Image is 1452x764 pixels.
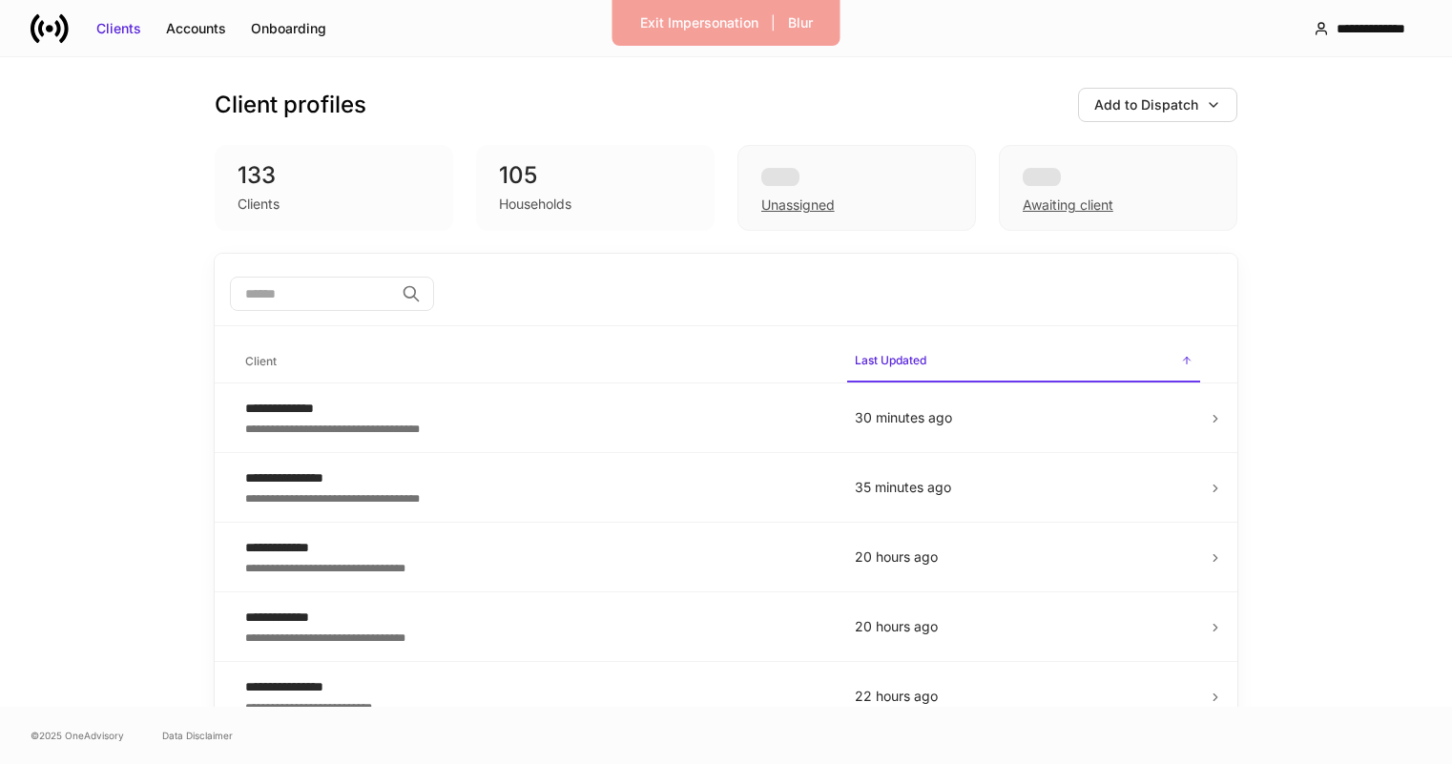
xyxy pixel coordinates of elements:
[737,145,976,231] div: Unassigned
[238,160,430,191] div: 133
[499,195,571,214] div: Households
[855,547,1193,567] p: 20 hours ago
[499,160,692,191] div: 105
[84,13,154,44] button: Clients
[238,342,832,382] span: Client
[245,352,277,370] h6: Client
[855,478,1193,497] p: 35 minutes ago
[855,687,1193,706] p: 22 hours ago
[788,13,813,32] div: Blur
[999,145,1237,231] div: Awaiting client
[847,341,1200,382] span: Last Updated
[1094,95,1198,114] div: Add to Dispatch
[628,8,771,38] button: Exit Impersonation
[96,19,141,38] div: Clients
[166,19,226,38] div: Accounts
[776,8,825,38] button: Blur
[239,13,339,44] button: Onboarding
[215,90,366,120] h3: Client profiles
[855,351,926,369] h6: Last Updated
[1023,196,1113,215] div: Awaiting client
[162,728,233,743] a: Data Disclaimer
[855,617,1193,636] p: 20 hours ago
[640,13,758,32] div: Exit Impersonation
[31,728,124,743] span: © 2025 OneAdvisory
[251,19,326,38] div: Onboarding
[1078,88,1237,122] button: Add to Dispatch
[761,196,835,215] div: Unassigned
[154,13,239,44] button: Accounts
[855,408,1193,427] p: 30 minutes ago
[238,195,280,214] div: Clients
